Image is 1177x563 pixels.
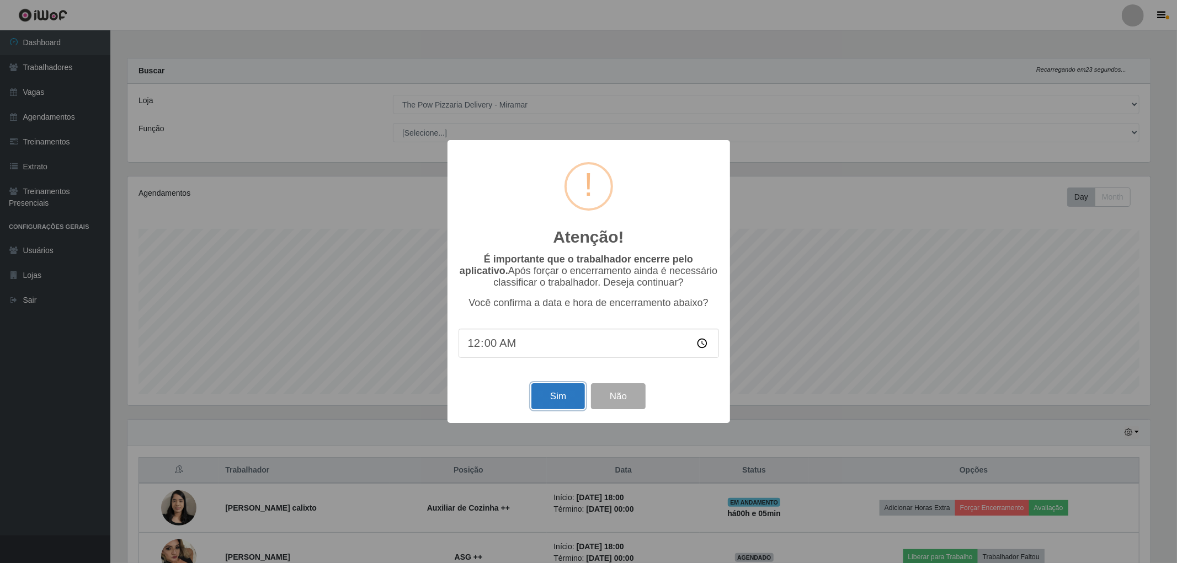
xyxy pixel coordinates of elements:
p: Após forçar o encerramento ainda é necessário classificar o trabalhador. Deseja continuar? [459,254,719,288]
p: Você confirma a data e hora de encerramento abaixo? [459,297,719,309]
button: Não [591,383,646,409]
button: Sim [531,383,585,409]
h2: Atenção! [553,227,624,247]
b: É importante que o trabalhador encerre pelo aplicativo. [460,254,693,276]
